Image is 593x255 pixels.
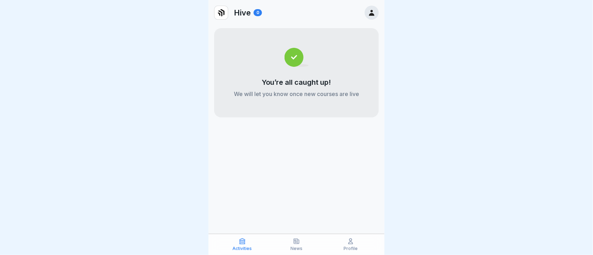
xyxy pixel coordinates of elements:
[254,9,262,16] div: 0
[291,246,302,251] p: News
[234,90,359,98] p: We will let you know once new courses are live
[233,246,252,251] p: Activities
[344,246,358,251] p: Profile
[234,8,251,17] p: Hive
[285,48,309,67] img: completed.svg
[215,6,228,19] img: lzkoqcsvr6d9rm010jwgd6ab.png
[262,78,331,87] p: You’re all caught up!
